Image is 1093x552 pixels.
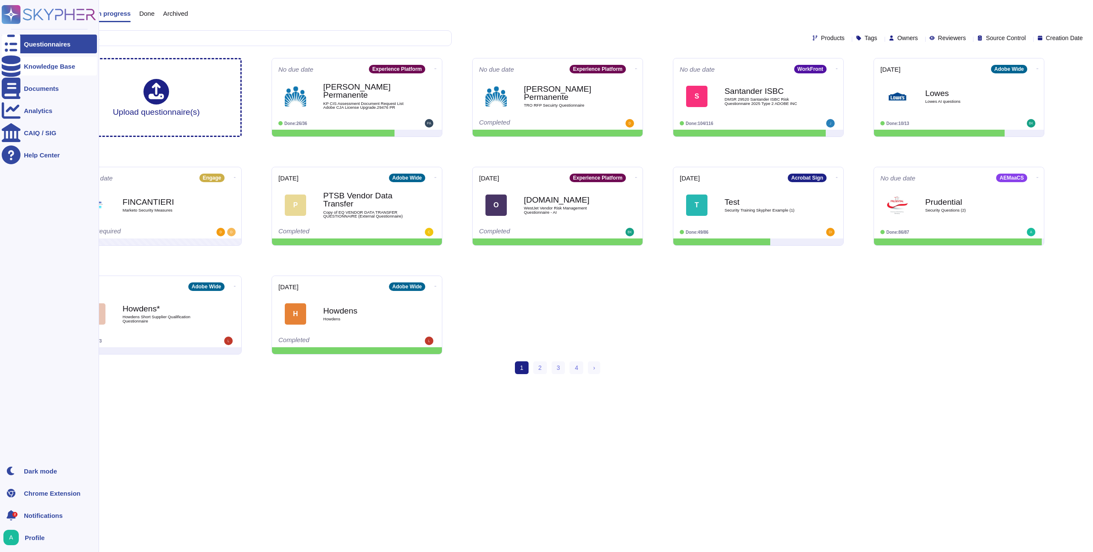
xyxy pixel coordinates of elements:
a: Chrome Extension [2,484,97,503]
span: Source Control [986,35,1026,41]
span: 1 [515,361,529,374]
img: user [3,530,19,545]
b: Howdens* [123,305,208,313]
a: CAIQ / SIG [2,123,97,142]
div: Questionnaires [24,41,70,47]
span: No due date [278,66,313,73]
span: Tags [865,35,877,41]
div: Chrome Extension [24,490,81,497]
div: Adobe Wide [389,282,425,291]
b: Howdens [323,307,409,315]
a: Help Center [2,145,97,164]
img: user [227,228,236,236]
div: Experience Platform [369,65,425,73]
div: Completed [278,228,383,236]
img: Logo [285,86,306,107]
div: 2 [12,512,18,517]
a: Documents [2,79,97,98]
img: user [425,119,433,128]
b: Santander ISBC [725,87,810,95]
span: Profile [25,535,45,541]
div: Help Center [24,152,60,158]
span: In progress [96,10,131,17]
input: Search by keywords [34,31,451,46]
div: AEMaaCS [996,174,1027,182]
span: WestJet Vendor Risk Management Questionnaire - AI [524,206,609,214]
div: Experience Platform [570,65,626,73]
span: Done: 104/116 [686,121,713,126]
b: [PERSON_NAME] Permanente [323,83,409,99]
span: Marketo Security Measures [123,208,208,212]
b: [PERSON_NAME] Permanente [524,85,609,101]
span: No due date [479,66,514,73]
div: Documents [24,85,59,92]
img: user [1027,119,1035,128]
span: Reviewers [938,35,966,41]
b: Prudential [925,198,1011,206]
span: Security Questions (2) [925,208,1011,212]
span: Done: 49/86 [686,230,708,235]
div: S [686,86,707,107]
a: Knowledge Base [2,57,97,76]
a: 2 [533,361,547,374]
img: user [216,228,225,236]
img: user [625,119,634,128]
span: Owners [897,35,918,41]
div: Adobe Wide [188,282,225,291]
div: Action required [78,228,182,236]
a: 4 [570,361,583,374]
span: Howdens [323,317,409,321]
span: Done: 86/87 [886,230,909,235]
a: 3 [552,361,565,374]
span: Notifications [24,512,63,519]
b: [DOMAIN_NAME] [524,196,609,204]
img: user [425,337,433,345]
div: P [285,195,306,216]
div: Acrobat Sign [788,174,827,182]
span: [DATE] [278,284,298,290]
div: Upload questionnaire(s) [113,79,200,116]
div: Adobe Wide [991,65,1027,73]
img: user [425,228,433,236]
span: TRO RFP Secuirty Questionnaire [524,103,609,107]
span: Security Training Skypher Example (1) [725,208,810,212]
b: FINCANTIERI [123,198,208,206]
img: Logo [887,86,908,107]
div: Knowledge Base [24,63,75,70]
img: user [826,228,835,236]
div: WorkFront [794,65,827,73]
span: Lowes AI questions [925,99,1011,104]
span: No due date [880,175,915,181]
div: Completed [479,228,584,236]
div: CAIQ / SIG [24,130,56,136]
div: Adobe Wide [389,174,425,182]
img: user [1027,228,1035,236]
div: T [686,195,707,216]
span: Done: 10/13 [886,121,909,126]
b: PTSB Vendor Data Transfer [323,192,409,208]
button: user [2,528,25,547]
img: user [224,337,233,345]
a: Analytics [2,101,97,120]
span: Done: 26/36 [284,121,307,126]
div: Completed [278,337,383,345]
span: [DATE] [880,66,900,73]
span: DMSR 29520 Santander ISBC Risk Questionnaire 2025 Type 2 ADOBE INC [725,97,810,105]
span: Creation Date [1046,35,1083,41]
img: Logo [887,195,908,216]
span: Archived [163,10,188,17]
div: Analytics [24,107,53,114]
div: Completed [479,119,584,128]
span: No due date [680,66,715,73]
img: Logo [485,86,507,107]
div: Engage [199,174,225,182]
img: user [826,119,835,128]
div: H [285,303,306,325]
span: Howdens Short Supplier Qualification Questionnaire [123,315,208,323]
span: [DATE] [680,175,700,181]
span: Done [139,10,155,17]
span: › [593,364,595,371]
b: Lowes [925,89,1011,97]
span: [DATE] [479,175,499,181]
div: O [485,195,507,216]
